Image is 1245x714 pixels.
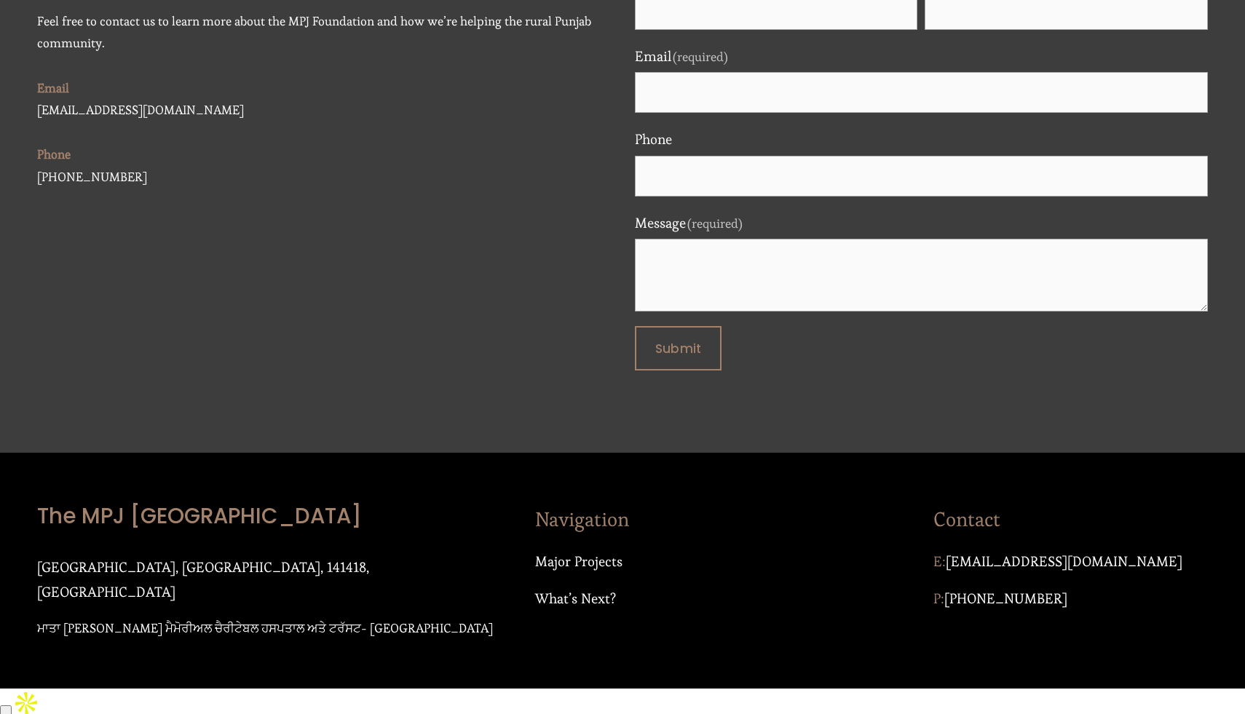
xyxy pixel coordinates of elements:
strong: Phone [37,146,71,162]
span: E: [933,552,946,571]
span: Phone [635,127,672,152]
p: What’s Next? [535,587,909,611]
span: (required) [673,46,728,68]
span: Submit [655,340,702,357]
span: P: [933,590,944,608]
button: SubmitSubmit [635,326,722,370]
p: [GEOGRAPHIC_DATA], [GEOGRAPHIC_DATA], 141418, [GEOGRAPHIC_DATA] [37,555,510,606]
strong: Email [37,80,69,96]
p: [EMAIL_ADDRESS][DOMAIN_NAME] [933,550,1207,574]
p: [PHONE_NUMBER] [933,587,1207,611]
span: Contact [933,507,1000,532]
span: (required) [687,213,743,235]
span: Message [635,211,686,236]
h4: The MPJ [GEOGRAPHIC_DATA] [37,501,510,531]
span: Navigation [535,507,629,532]
p: ਮਾਤਾ [PERSON_NAME] ਮੈਮੋਰੀਅਲ ਚੈਰੀਟੇਬਲ ਹਸਪਤਾਲ ਅਤੇ ਟਰੱਸਟ- [GEOGRAPHIC_DATA] [37,617,510,640]
span: Email [635,44,671,69]
p: Major Projects [535,550,909,574]
p: Feel free to contact us to learn more about the MPJ Foundation and how we’re helping the rural Pu... [37,10,610,189]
